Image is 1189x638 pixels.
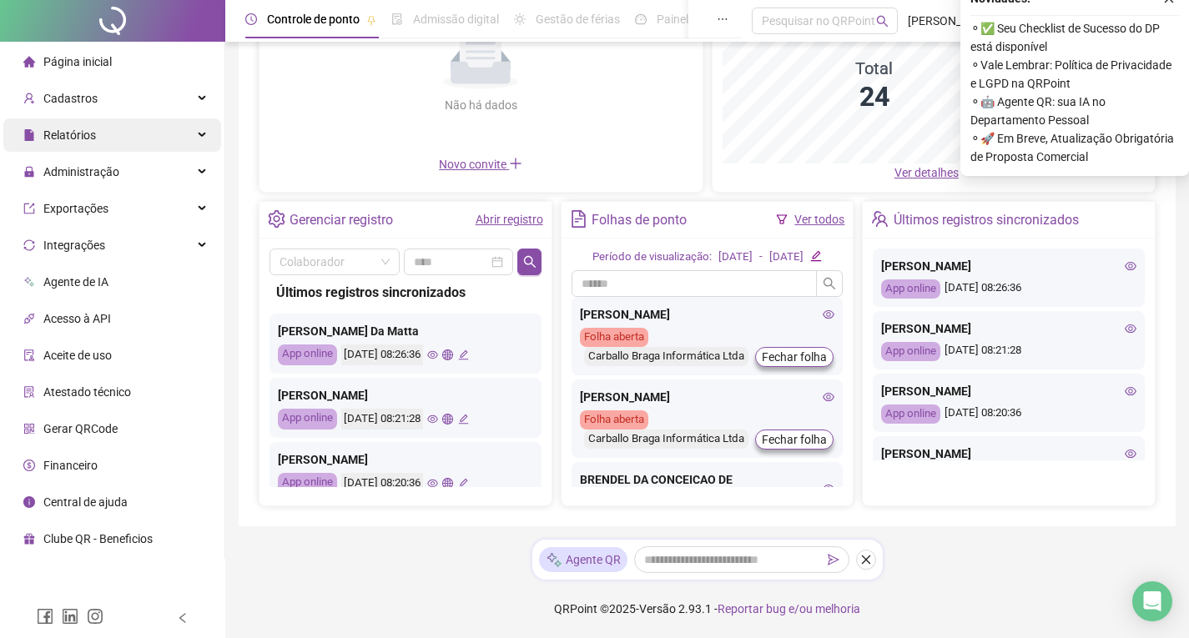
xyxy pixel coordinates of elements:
span: send [828,554,839,565]
span: Gestão de férias [536,13,620,26]
div: [PERSON_NAME] [881,445,1136,463]
span: Aceite de uso [43,349,112,362]
span: Reportar bug e/ou melhoria [718,602,860,615]
span: eye [427,478,438,489]
button: Fechar folha [755,430,834,450]
span: edit [458,478,469,489]
span: ellipsis [717,13,728,25]
span: edit [458,349,469,360]
span: edit [458,414,469,424]
button: Fechar folha [755,347,834,367]
span: left [177,612,189,624]
div: Folha aberta [580,328,648,347]
span: info-circle [23,496,35,508]
span: Versão [639,602,676,615]
div: App online [881,404,940,424]
footer: QRPoint © 2025 - 2.93.1 - [225,580,1189,638]
span: Novo convite [439,158,522,171]
span: search [823,277,836,290]
span: Central de ajuda [43,495,128,509]
div: [DATE] 08:20:36 [341,473,423,494]
div: [DATE] 08:26:36 [881,279,1136,299]
span: Financeiro [43,459,98,472]
span: search [523,255,537,269]
span: file-done [391,13,403,25]
span: edit [810,250,821,261]
span: user-add [23,93,35,104]
div: Agente QR [539,547,627,572]
span: Fechar folha [762,430,827,449]
span: Clube QR - Beneficios [43,532,153,545]
div: [PERSON_NAME] Da Matta [278,322,533,340]
span: search [876,15,889,28]
span: plus [509,157,522,170]
div: Últimos registros sincronizados [894,206,1079,234]
span: team [871,210,889,228]
span: Admissão digital [413,13,499,26]
div: - [759,249,763,266]
div: [DATE] [718,249,753,266]
div: Últimos registros sincronizados [276,282,535,303]
span: qrcode [23,423,35,435]
span: file [23,129,35,141]
a: Ver todos [794,213,844,226]
span: eye [427,349,438,360]
div: Carballo Braga Informática Ltda [584,430,748,449]
span: eye [823,483,834,495]
span: Ver detalhes [894,166,959,179]
span: close [860,554,872,565]
div: Carballo Braga Informática Ltda [584,347,748,366]
span: Exportações [43,202,108,215]
span: sync [23,239,35,251]
span: eye [1125,260,1136,272]
div: [DATE] [769,249,804,266]
span: audit [23,349,35,361]
span: eye [823,391,834,403]
div: Open Intercom Messenger [1132,581,1172,621]
span: Gerar QRCode [43,422,118,435]
span: global [442,414,453,424]
span: dollar [23,460,35,471]
span: Fechar folha [762,348,827,366]
span: eye [1125,448,1136,460]
span: Atestado técnico [43,385,131,399]
span: solution [23,386,35,398]
span: clock-circle [245,13,257,25]
div: Gerenciar registro [290,206,393,234]
div: Folhas de ponto [592,206,687,234]
span: ⚬ Vale Lembrar: Política de Privacidade e LGPD na QRPoint [970,56,1179,93]
span: ⚬ 🚀 Em Breve, Atualização Obrigatória de Proposta Comercial [970,129,1179,166]
span: eye [1125,385,1136,397]
div: [PERSON_NAME] [278,386,533,404]
div: App online [278,409,337,430]
div: [PERSON_NAME] [881,382,1136,400]
span: facebook [37,608,53,625]
span: eye [427,414,438,424]
span: ⚬ 🤖 Agente QR: sua IA no Departamento Pessoal [970,93,1179,129]
div: App online [278,473,337,494]
span: lock [23,166,35,178]
span: ⚬ ✅ Seu Checklist de Sucesso do DP está disponível [970,19,1179,56]
span: sun [514,13,526,25]
div: [PERSON_NAME] [881,319,1136,338]
div: [DATE] 08:21:28 [341,409,423,430]
span: Cadastros [43,92,98,105]
div: [PERSON_NAME] [580,305,835,324]
span: pushpin [366,15,376,25]
div: App online [278,344,337,365]
span: Integrações [43,239,105,252]
span: Relatórios [43,128,96,142]
div: BRENDEL DA CONCEICAO DE [DEMOGRAPHIC_DATA] [580,470,835,507]
span: Administração [43,165,119,178]
span: Painel do DP [657,13,722,26]
span: instagram [87,608,103,625]
span: Página inicial [43,55,112,68]
div: [DATE] 08:21:28 [881,342,1136,361]
span: gift [23,533,35,545]
span: eye [823,309,834,320]
span: [PERSON_NAME] Braga Informática Ltda [908,12,1022,30]
span: Acesso à API [43,312,111,325]
span: Agente de IA [43,275,108,289]
div: [PERSON_NAME] [881,257,1136,275]
span: export [23,203,35,214]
